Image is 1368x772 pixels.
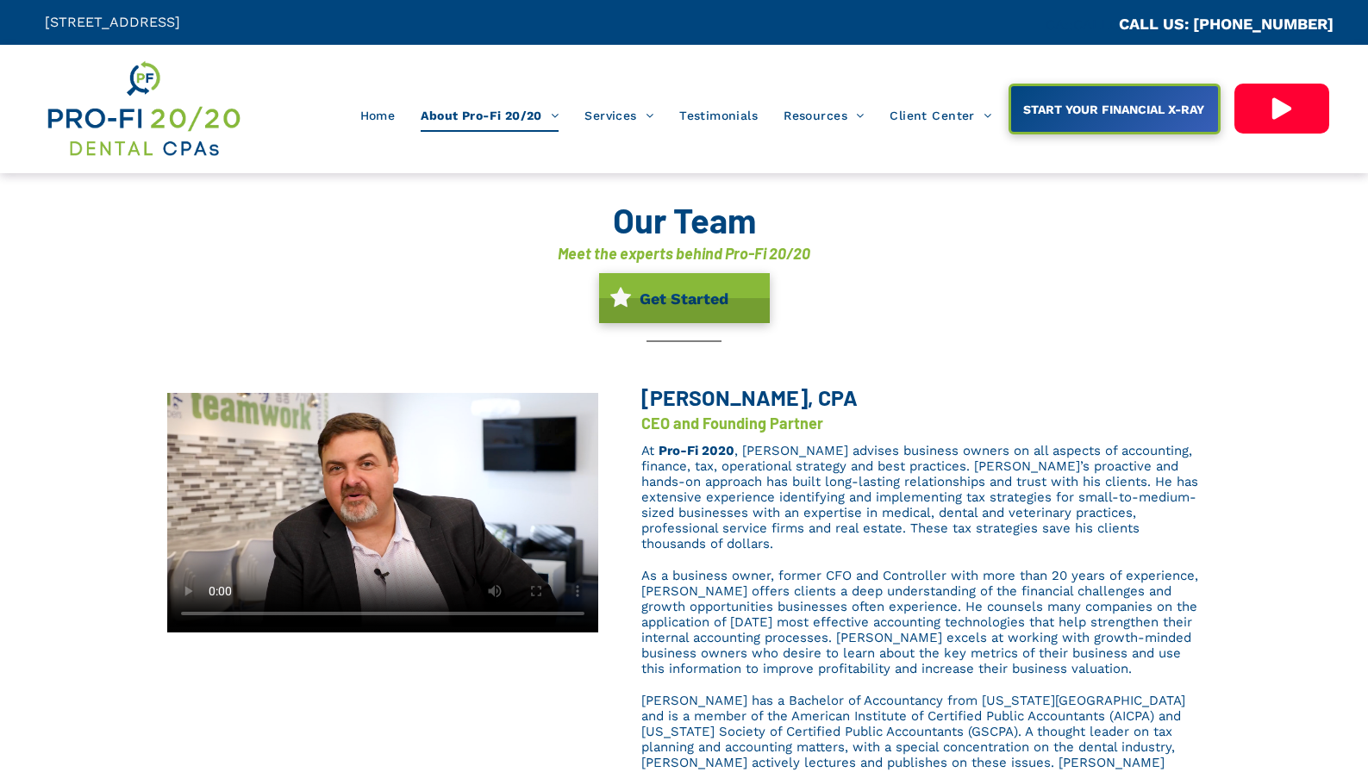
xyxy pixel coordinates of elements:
span: CA::CALLC [1046,16,1119,33]
a: Testimonials [666,99,771,132]
span: At [641,443,654,458]
a: CALL US: [PHONE_NUMBER] [1119,15,1334,33]
a: Resources [771,99,877,132]
font: Our Team [613,199,756,240]
img: Get Dental CPA Consulting, Bookkeeping, & Bank Loans [45,58,241,160]
span: As a business owner, former CFO and Controller with more than 20 years of experience, [PERSON_NAM... [641,568,1198,676]
font: CEO and Founding Partner [641,414,823,433]
a: Home [347,99,409,132]
span: [PERSON_NAME], CPA [641,384,858,410]
a: Pro-Fi 2020 [659,443,734,458]
a: Client Center [877,99,1004,132]
span: , [PERSON_NAME] advises business owners on all aspects of accounting, finance, tax, operational s... [641,443,1198,551]
a: About Pro-Fi 20/20 [408,99,572,132]
a: Get Started [599,273,770,323]
span: [STREET_ADDRESS] [45,14,180,30]
font: Meet the experts behind Pro-Fi 20/20 [558,244,810,263]
a: START YOUR FINANCIAL X-RAY [1009,84,1221,134]
a: Services [572,99,666,132]
span: Get Started [634,281,734,316]
span: START YOUR FINANCIAL X-RAY [1017,94,1210,125]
